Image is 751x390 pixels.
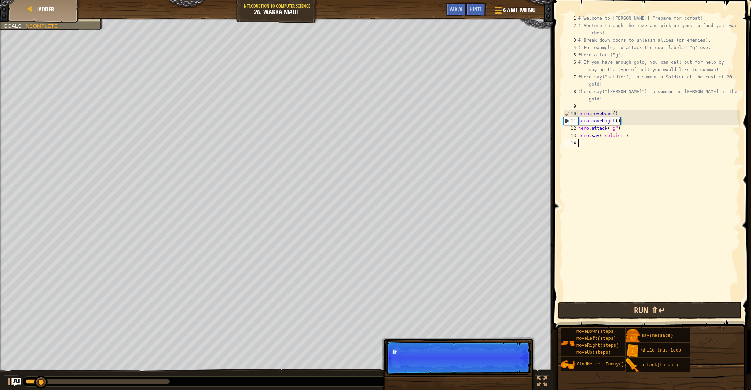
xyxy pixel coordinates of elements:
span: Goals [4,23,21,29]
span: Ladder [36,5,54,13]
span: Hints [470,5,482,12]
div: 2 [563,22,578,37]
p: It [393,349,523,356]
span: say(message) [641,333,673,338]
span: moveUp(steps) [576,350,611,355]
button: Run ⇧↵ [558,302,742,319]
div: 5 [563,51,578,59]
a: Ladder [34,5,54,13]
span: Ask AI [450,5,462,12]
img: portrait.png [626,329,640,343]
div: 11 [564,117,578,125]
img: portrait.png [626,344,640,358]
span: while-true loop [641,348,681,353]
span: moveLeft(steps) [576,336,616,341]
span: attack(target) [641,363,678,368]
img: portrait.png [626,358,640,372]
div: 1 [563,15,578,22]
span: moveRight(steps) [576,343,619,348]
div: 4 [563,44,578,51]
span: Game Menu [503,5,536,15]
div: 10 [564,110,578,117]
span: findNearestEnemy() [576,362,624,367]
button: Toggle fullscreen [535,375,549,390]
div: 8 [563,88,578,103]
div: 7 [563,73,578,88]
button: Game Menu [489,3,540,20]
div: 6 [563,59,578,73]
div: 12 [563,125,578,132]
div: 3 [563,37,578,44]
button: Ask AI [446,3,466,16]
div: 13 [563,132,578,139]
img: portrait.png [561,336,575,350]
span: Incomplete [24,23,58,29]
span: : [21,23,24,29]
span: moveDown(steps) [576,329,616,334]
div: 9 [563,103,578,110]
button: Ask AI [12,378,21,386]
button: ⌘ + P: Play [4,375,18,390]
img: portrait.png [561,358,575,372]
div: 14 [563,139,578,147]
